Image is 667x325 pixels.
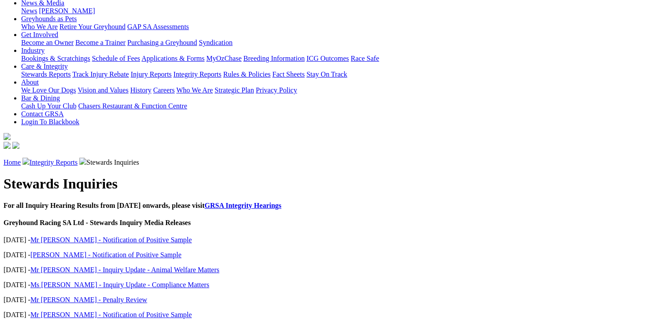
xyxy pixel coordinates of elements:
a: Mr [PERSON_NAME] - Penalty Review [30,296,147,303]
p: [DATE] - [4,311,663,319]
a: Vision and Values [78,86,128,94]
a: Bar & Dining [21,94,60,102]
div: Get Involved [21,39,663,47]
a: Stewards Reports [21,70,71,78]
h1: Stewards Inquiries [4,176,663,192]
a: Privacy Policy [256,86,297,94]
a: Industry [21,47,45,54]
div: Industry [21,55,663,63]
a: Bookings & Scratchings [21,55,90,62]
a: Cash Up Your Club [21,102,76,110]
a: Applications & Forms [142,55,205,62]
a: Injury Reports [130,70,171,78]
a: Syndication [199,39,232,46]
div: News & Media [21,7,663,15]
a: History [130,86,151,94]
a: Rules & Policies [223,70,271,78]
a: Ms [PERSON_NAME] - Inquiry Update - Compliance Matters [30,281,209,288]
p: [DATE] - [4,251,663,259]
img: facebook.svg [4,142,11,149]
a: Who We Are [21,23,58,30]
a: GRSA Integrity Hearings [205,202,281,209]
img: logo-grsa-white.png [4,133,11,140]
a: We Love Our Dogs [21,86,76,94]
img: chevron-right.svg [22,158,30,165]
b: For all Inquiry Hearing Results from [DATE] onwards, please visit [4,202,281,209]
a: MyOzChase [206,55,242,62]
p: [DATE] - [4,281,663,289]
a: Strategic Plan [215,86,254,94]
a: Retire Your Greyhound [60,23,126,30]
a: Become a Trainer [75,39,126,46]
a: Purchasing a Greyhound [127,39,197,46]
div: Greyhounds as Pets [21,23,663,31]
p: [DATE] - [4,236,663,244]
a: Mr [PERSON_NAME] - Inquiry Update - Animal Welfare Matters [30,266,220,273]
div: Bar & Dining [21,102,663,110]
a: Stay On Track [306,70,347,78]
a: Track Injury Rebate [72,70,129,78]
p: Stewards Inquiries [4,158,663,166]
a: Integrity Reports [173,70,221,78]
a: Schedule of Fees [92,55,140,62]
a: Breeding Information [243,55,305,62]
div: Care & Integrity [21,70,663,78]
a: Get Involved [21,31,58,38]
a: GAP SA Assessments [127,23,189,30]
a: About [21,78,39,86]
a: Home [4,159,21,166]
a: Greyhounds as Pets [21,15,77,22]
a: Care & Integrity [21,63,68,70]
a: Race Safe [350,55,379,62]
a: Mr [PERSON_NAME] - Notification of Positive Sample [30,236,192,244]
a: [PERSON_NAME] [39,7,95,15]
img: chevron-right.svg [79,158,86,165]
a: Chasers Restaurant & Function Centre [78,102,187,110]
a: Contact GRSA [21,110,63,118]
a: Login To Blackbook [21,118,79,126]
a: [PERSON_NAME] - Notification of Positive Sample [30,251,182,259]
p: [DATE] - [4,296,663,304]
img: twitter.svg [12,142,19,149]
a: Careers [153,86,175,94]
p: [DATE] - [4,266,663,274]
h4: Greyhound Racing SA Ltd - Stewards Inquiry Media Releases [4,219,663,227]
a: ICG Outcomes [306,55,349,62]
a: Integrity Reports [30,159,78,166]
div: About [21,86,663,94]
a: Who We Are [176,86,213,94]
a: Become an Owner [21,39,74,46]
a: News [21,7,37,15]
a: Fact Sheets [272,70,305,78]
a: Mr [PERSON_NAME] - Notification of Positive Sample [30,311,192,318]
